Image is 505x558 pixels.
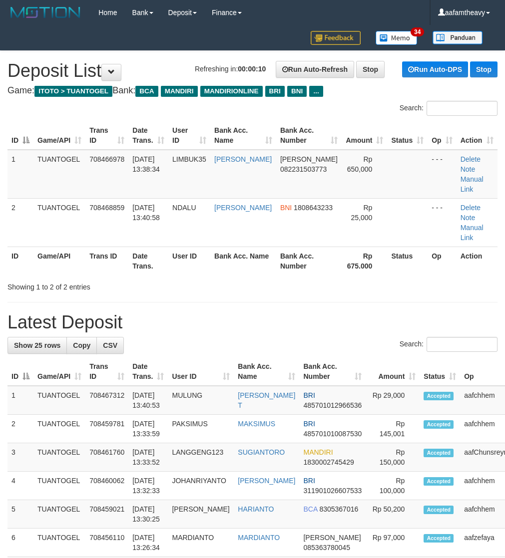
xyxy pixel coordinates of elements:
h4: Game: Bank: [7,86,498,96]
span: BCA [135,86,158,97]
input: Search: [427,337,498,352]
span: Copy 1830002745429 to clipboard [303,458,354,466]
td: TUANTOGEL [33,150,85,199]
span: Accepted [424,534,454,543]
td: 1 [7,386,33,415]
a: SUGIANTORO [238,448,285,456]
th: ID [7,247,33,275]
td: 3 [7,443,33,472]
span: Accepted [424,420,454,429]
span: Show 25 rows [14,341,60,349]
th: Trans ID: activate to sort column ascending [85,121,128,150]
td: TUANTOGEL [33,472,85,500]
span: Copy 082231503773 to clipboard [280,165,327,173]
span: Copy 085363780045 to clipboard [303,544,350,552]
a: Note [461,165,476,173]
span: Copy 311901026607533 to clipboard [303,487,362,495]
th: Status: activate to sort column ascending [420,357,460,386]
td: Rp 150,000 [366,443,420,472]
span: CSV [103,341,117,349]
td: 4 [7,472,33,500]
th: ID: activate to sort column descending [7,121,33,150]
th: Op: activate to sort column ascending [428,121,457,150]
th: Game/API [33,247,85,275]
span: MANDIRI [161,86,198,97]
th: Bank Acc. Number [276,247,342,275]
span: Rp 25,000 [351,204,373,222]
th: Bank Acc. Name [210,247,276,275]
td: TUANTOGEL [33,386,85,415]
label: Search: [400,337,498,352]
span: 708466978 [89,155,124,163]
td: Rp 29,000 [366,386,420,415]
span: Copy 1808643233 to clipboard [294,204,333,212]
span: Accepted [424,477,454,486]
a: Delete [461,155,481,163]
td: 708459781 [85,415,128,443]
th: Rp 675.000 [342,247,387,275]
span: MANDIRIONLINE [200,86,263,97]
td: TUANTOGEL [33,529,85,557]
a: MAKSIMUS [238,420,275,428]
span: Rp 650,000 [347,155,373,173]
td: TUANTOGEL [33,443,85,472]
td: 708467312 [85,386,128,415]
span: BRI [303,477,315,485]
td: 2 [7,198,33,247]
th: ID: activate to sort column descending [7,357,33,386]
span: NDALU [172,204,196,212]
a: Run Auto-DPS [402,61,468,77]
label: Search: [400,101,498,116]
td: TUANTOGEL [33,198,85,247]
th: Status: activate to sort column ascending [387,121,428,150]
input: Search: [427,101,498,116]
span: BRI [303,391,315,399]
td: TUANTOGEL [33,500,85,529]
span: ... [309,86,323,97]
th: Trans ID [85,247,128,275]
th: User ID: activate to sort column ascending [168,121,210,150]
a: [PERSON_NAME] [238,477,295,485]
span: [DATE] 13:40:58 [132,204,160,222]
th: Date Trans.: activate to sort column ascending [128,357,168,386]
img: MOTION_logo.png [7,5,83,20]
a: Manual Link [461,175,484,193]
td: Rp 97,000 [366,529,420,557]
span: BCA [303,505,317,513]
th: Bank Acc. Number: activate to sort column ascending [299,357,366,386]
a: CSV [96,337,124,354]
td: LANGGENG123 [168,443,234,472]
td: Rp 100,000 [366,472,420,500]
span: 34 [411,27,424,36]
td: - - - [428,198,457,247]
span: BRI [303,420,315,428]
td: 2 [7,415,33,443]
th: Trans ID: activate to sort column ascending [85,357,128,386]
th: User ID [168,247,210,275]
a: MARDIANTO [238,534,280,542]
span: Copy 485701012966536 to clipboard [303,401,362,409]
td: TUANTOGEL [33,415,85,443]
span: Accepted [424,392,454,400]
td: 708460062 [85,472,128,500]
td: 708461760 [85,443,128,472]
div: Showing 1 to 2 of 2 entries [7,278,203,292]
a: Note [461,214,476,222]
td: [DATE] 13:26:34 [128,529,168,557]
td: 708459021 [85,500,128,529]
th: Bank Acc. Name: activate to sort column ascending [210,121,276,150]
td: [DATE] 13:33:52 [128,443,168,472]
td: Rp 50,200 [366,500,420,529]
img: panduan.png [433,31,483,44]
td: 5 [7,500,33,529]
th: Game/API: activate to sort column ascending [33,121,85,150]
td: 1 [7,150,33,199]
a: [PERSON_NAME] [214,204,272,212]
td: [PERSON_NAME] [168,500,234,529]
a: Delete [461,204,481,212]
span: ITOTO > TUANTOGEL [34,86,112,97]
th: Action: activate to sort column ascending [457,121,498,150]
td: [DATE] 13:33:59 [128,415,168,443]
a: Manual Link [461,224,484,242]
td: - - - [428,150,457,199]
